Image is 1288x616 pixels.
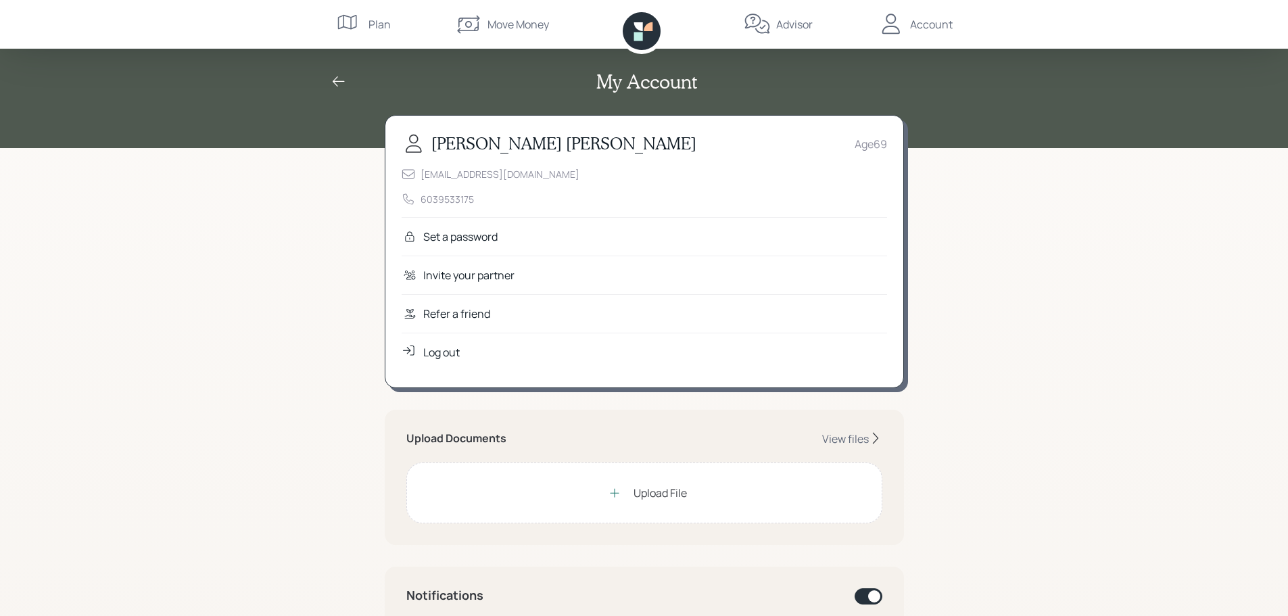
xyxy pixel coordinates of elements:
[910,16,953,32] div: Account
[423,267,515,283] div: Invite your partner
[822,431,869,446] div: View files
[634,485,687,501] div: Upload File
[423,344,460,360] div: Log out
[487,16,549,32] div: Move Money
[776,16,813,32] div: Advisor
[423,229,498,245] div: Set a password
[423,306,490,322] div: Refer a friend
[421,192,474,206] div: 6039533175
[421,167,579,181] div: [EMAIL_ADDRESS][DOMAIN_NAME]
[431,134,696,153] h3: [PERSON_NAME] [PERSON_NAME]
[596,70,697,93] h2: My Account
[368,16,391,32] div: Plan
[406,432,506,445] h5: Upload Documents
[406,588,483,603] h4: Notifications
[855,136,887,152] div: Age 69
